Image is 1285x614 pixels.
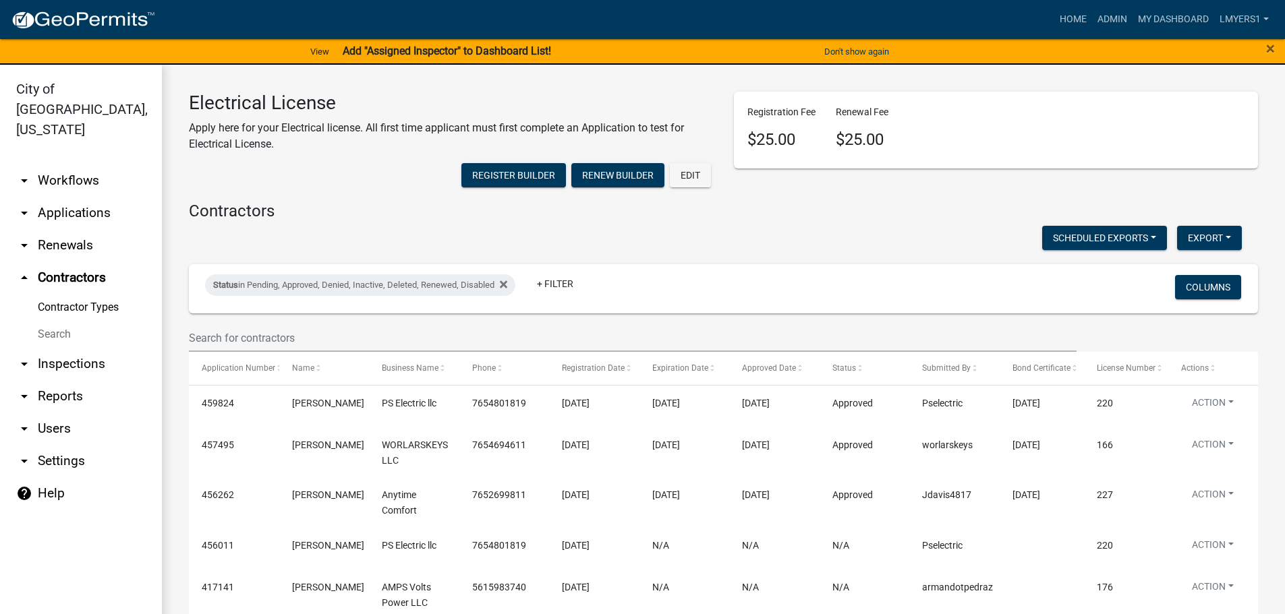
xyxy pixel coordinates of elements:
[382,582,431,608] span: AMPS Volts Power LLC
[1097,439,1113,450] span: 166
[189,202,1258,221] h4: Contractors
[292,540,364,551] span: Bradley Utterback
[832,398,873,408] span: Approved
[526,272,584,296] a: + Filter
[922,540,963,551] span: Pselectric
[472,363,496,373] span: Phone
[16,356,32,372] i: arrow_drop_down
[1097,489,1113,500] span: 227
[652,363,708,373] span: Expiration Date
[459,352,550,384] datatable-header-cell: Phone
[16,205,32,221] i: arrow_drop_down
[652,439,680,450] span: 05/31/2026
[382,363,438,373] span: Business Name
[1012,439,1040,450] span: 07/31/2026
[922,439,973,450] span: worlarskeys
[16,453,32,469] i: arrow_drop_down
[832,540,849,551] span: N/A
[382,540,436,551] span: PS Electric llc
[747,130,816,150] h4: $25.00
[472,489,526,500] span: 7652699811
[1097,582,1113,592] span: 176
[16,270,32,286] i: arrow_drop_up
[562,540,590,551] span: 07/28/2025
[832,363,856,373] span: Status
[571,163,664,187] button: Renew Builder
[202,582,234,592] span: 417141
[1177,226,1242,250] button: Export
[742,398,770,408] span: 08/18/2025
[1097,540,1113,551] span: 220
[472,439,526,450] span: 7654694611
[1214,7,1274,32] a: lmyers1
[652,489,680,500] span: 05/31/2026
[305,40,335,63] a: View
[292,398,364,408] span: Bradley Utterback
[202,439,234,450] span: 457495
[742,489,770,500] span: 08/07/2025
[1133,7,1214,32] a: My Dashboard
[909,352,1000,384] datatable-header-cell: Submitted By
[1181,487,1245,507] button: Action
[202,398,234,408] span: 459824
[189,352,279,384] datatable-header-cell: Application Number
[836,130,888,150] h4: $25.00
[562,489,590,500] span: 07/29/2025
[742,363,796,373] span: Approved Date
[1181,363,1209,373] span: Actions
[279,352,370,384] datatable-header-cell: Name
[16,421,32,437] i: arrow_drop_down
[472,540,526,551] span: 7654801819
[1042,226,1167,250] button: Scheduled Exports
[382,489,417,516] span: Anytime Comfort
[1181,538,1245,557] button: Action
[922,489,971,500] span: Jdavis4817
[562,363,625,373] span: Registration Date
[1084,352,1168,384] datatable-header-cell: License Number
[1012,363,1070,373] span: Bond Certificate
[1168,352,1259,384] datatable-header-cell: Actions
[1054,7,1092,32] a: Home
[16,173,32,189] i: arrow_drop_down
[292,439,364,450] span: WILLIAM WORL
[1175,275,1241,299] button: Columns
[369,352,459,384] datatable-header-cell: Business Name
[1181,437,1245,457] button: Action
[382,398,436,408] span: PS Electric llc
[1181,396,1245,415] button: Action
[832,582,849,592] span: N/A
[922,582,993,592] span: armandotpedraz
[202,489,234,500] span: 456262
[1012,398,1040,408] span: 01/08/2026
[382,439,448,466] span: WORLARSKEYS LLC
[562,439,590,450] span: 07/31/2025
[189,324,1077,352] input: Search for contractors
[292,489,364,500] span: James Davis
[832,439,873,450] span: Approved
[747,105,816,119] p: Registration Fee
[292,582,364,592] span: Armando villafana
[1266,39,1275,58] span: ×
[1000,352,1084,384] datatable-header-cell: Bond Certificate
[1097,398,1113,408] span: 220
[652,540,669,551] span: N/A
[562,398,590,408] span: 08/06/2025
[1181,580,1245,599] button: Action
[1266,40,1275,57] button: Close
[343,44,551,57] strong: Add "Assigned Inspector" to Dashboard List!
[836,105,888,119] p: Renewal Fee
[16,237,32,253] i: arrow_drop_down
[832,489,873,500] span: Approved
[189,92,714,115] h3: Electrical License
[742,439,770,450] span: 08/06/2025
[202,540,234,551] span: 456011
[189,120,714,152] p: Apply here for your Electrical license. All first time applicant must first complete an Applicati...
[639,352,730,384] datatable-header-cell: Expiration Date
[652,582,669,592] span: N/A
[820,352,910,384] datatable-header-cell: Status
[549,352,639,384] datatable-header-cell: Registration Date
[729,352,820,384] datatable-header-cell: Approved Date
[922,363,971,373] span: Submitted By
[16,388,32,404] i: arrow_drop_down
[742,582,759,592] span: N/A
